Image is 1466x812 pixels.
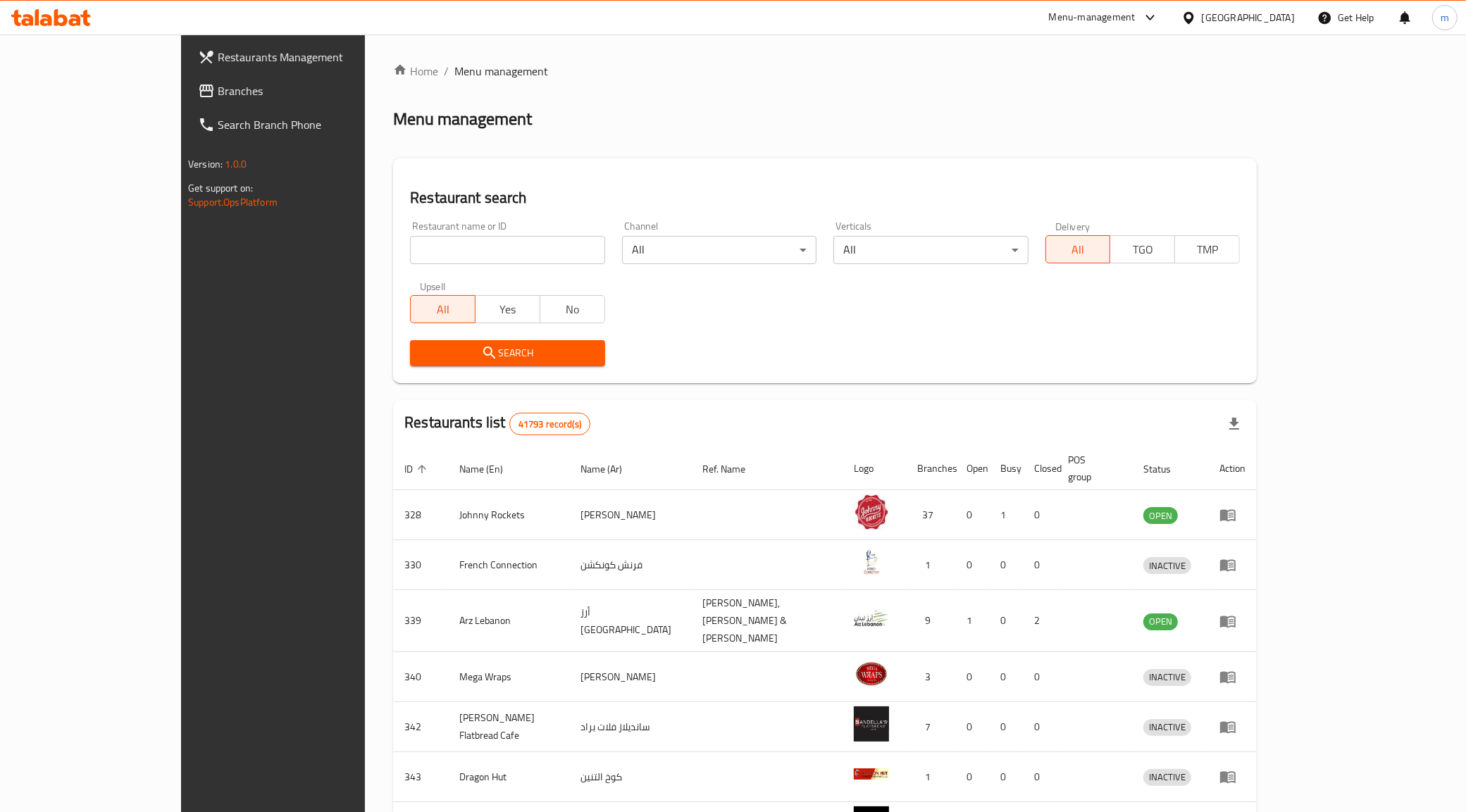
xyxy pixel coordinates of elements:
[854,656,889,692] img: Mega Wraps
[906,652,955,702] td: 3
[955,752,989,802] td: 0
[546,299,600,320] span: No
[569,590,692,652] td: أرز [GEOGRAPHIC_DATA]
[906,447,955,490] th: Branches
[569,652,692,702] td: [PERSON_NAME]
[218,82,415,99] span: Branches
[569,490,692,540] td: [PERSON_NAME]
[1219,718,1246,735] div: Menu
[1143,558,1191,574] span: INACTIVE
[448,752,569,802] td: Dragon Hut
[393,63,1257,80] nav: breadcrumb
[187,74,426,108] a: Branches
[404,412,590,435] h2: Restaurants list
[1208,447,1257,490] th: Action
[1045,235,1111,263] button: All
[906,752,955,802] td: 1
[481,299,535,320] span: Yes
[410,187,1240,208] h2: Restaurant search
[843,447,906,490] th: Logo
[454,63,548,80] span: Menu management
[569,752,692,802] td: كوخ التنين
[404,461,431,477] span: ID
[448,702,569,752] td: [PERSON_NAME] Flatbread Cafe
[188,193,278,211] a: Support.OpsPlatform
[475,295,540,323] button: Yes
[989,490,1023,540] td: 1
[510,418,590,431] span: 41793 record(s)
[1023,447,1057,490] th: Closed
[1110,235,1175,263] button: TGO
[906,702,955,752] td: 7
[1023,752,1057,802] td: 0
[989,652,1023,702] td: 0
[218,116,415,133] span: Search Branch Phone
[906,490,955,540] td: 37
[955,702,989,752] td: 0
[1143,669,1191,686] div: INACTIVE
[1023,590,1057,652] td: 2
[187,40,426,74] a: Restaurants Management
[1023,652,1057,702] td: 0
[1181,239,1234,260] span: TMP
[1055,221,1091,231] label: Delivery
[459,461,521,477] span: Name (En)
[410,340,604,366] button: Search
[854,601,889,636] img: Arz Lebanon
[1143,613,1178,630] div: OPEN
[1116,239,1169,260] span: TGO
[569,540,692,590] td: فرنش كونكشن
[1441,10,1449,25] span: m
[833,236,1028,264] div: All
[955,590,989,652] td: 1
[1143,769,1191,785] span: INACTIVE
[420,281,446,291] label: Upsell
[1219,506,1246,523] div: Menu
[906,590,955,652] td: 9
[989,752,1023,802] td: 0
[989,447,1023,490] th: Busy
[448,652,569,702] td: Mega Wraps
[1023,540,1057,590] td: 0
[1219,668,1246,685] div: Menu
[854,494,889,530] img: Johnny Rockets
[1219,613,1246,630] div: Menu
[622,236,816,264] div: All
[188,179,253,197] span: Get support on:
[1174,235,1240,263] button: TMP
[448,490,569,540] td: Johnny Rockets
[448,540,569,590] td: French Connection
[1052,239,1105,260] span: All
[393,108,532,130] h2: Menu management
[187,108,426,142] a: Search Branch Phone
[955,652,989,702] td: 0
[421,344,593,362] span: Search
[1219,768,1246,785] div: Menu
[955,447,989,490] th: Open
[444,63,449,80] li: /
[416,299,470,320] span: All
[1143,669,1191,685] span: INACTIVE
[989,702,1023,752] td: 0
[1049,9,1136,26] div: Menu-management
[1202,10,1295,25] div: [GEOGRAPHIC_DATA]
[540,295,605,323] button: No
[854,544,889,580] img: French Connection
[225,155,247,173] span: 1.0.0
[989,540,1023,590] td: 0
[569,702,692,752] td: سانديلاز فلات براد
[1143,508,1178,524] span: OPEN
[580,461,640,477] span: Name (Ar)
[854,706,889,742] img: Sandella's Flatbread Cafe
[854,756,889,792] img: Dragon Hut
[1068,451,1115,485] span: POS group
[1217,407,1251,441] div: Export file
[1143,719,1191,736] div: INACTIVE
[410,295,476,323] button: All
[955,540,989,590] td: 0
[989,590,1023,652] td: 0
[1023,702,1057,752] td: 0
[218,49,415,65] span: Restaurants Management
[906,540,955,590] td: 1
